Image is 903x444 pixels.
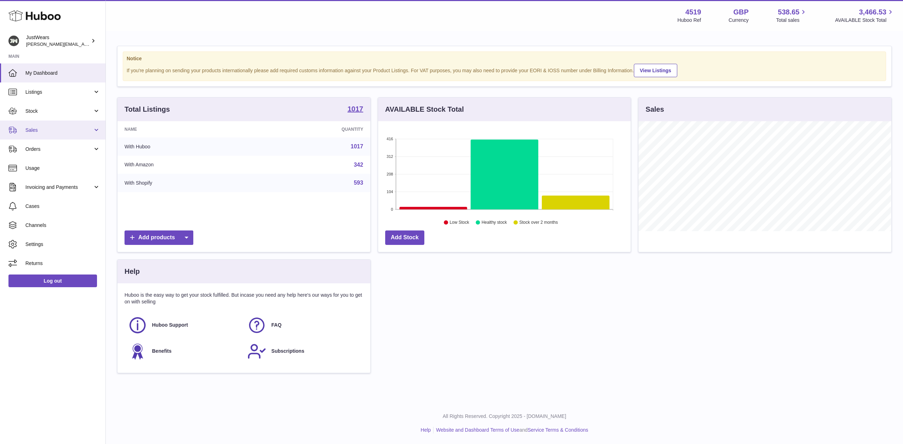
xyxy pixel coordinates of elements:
div: If you're planning on sending your products internationally please add required customs informati... [127,63,882,77]
span: Subscriptions [271,348,304,354]
span: [PERSON_NAME][EMAIL_ADDRESS][DOMAIN_NAME] [26,41,141,47]
span: 3,466.53 [859,7,886,17]
a: Service Terms & Conditions [528,427,588,433]
text: 312 [387,154,393,159]
span: Sales [25,127,93,134]
text: Stock over 2 months [519,220,558,225]
span: Returns [25,260,100,267]
span: Cases [25,203,100,210]
span: Channels [25,222,100,229]
text: Low Stock [450,220,469,225]
td: With Amazon [117,156,256,174]
img: josh@just-wears.com [8,36,19,46]
span: 538.65 [778,7,799,17]
th: Name [117,121,256,137]
a: Subscriptions [247,342,359,361]
text: 0 [391,207,393,211]
a: Huboo Support [128,316,240,335]
td: With Shopify [117,174,256,192]
th: Quantity [256,121,370,137]
span: Invoicing and Payments [25,184,93,191]
strong: Notice [127,55,882,62]
p: All Rights Reserved. Copyright 2025 - [DOMAIN_NAME] [111,413,897,420]
span: Listings [25,89,93,95]
a: Add Stock [385,230,424,245]
span: Settings [25,241,100,248]
a: 593 [354,180,363,186]
span: My Dashboard [25,70,100,76]
text: 104 [387,190,393,194]
a: 3,466.53 AVAILABLE Stock Total [835,7,895,24]
a: 342 [354,162,363,168]
div: Huboo Ref [678,17,701,24]
span: Huboo Support [152,322,188,328]
p: Huboo is the easy way to get your stock fulfilled. But incase you need any help here's our ways f... [125,292,363,305]
text: 416 [387,137,393,141]
text: Healthy stock [481,220,507,225]
strong: 4519 [685,7,701,17]
h3: Sales [646,105,664,114]
div: Currency [729,17,749,24]
div: JustWears [26,34,90,48]
a: Log out [8,275,97,287]
a: 1017 [347,105,363,114]
span: Total sales [776,17,807,24]
span: Benefits [152,348,171,354]
text: 208 [387,172,393,176]
h3: Help [125,267,140,276]
span: Orders [25,146,93,153]
li: and [434,427,588,433]
td: With Huboo [117,137,256,156]
span: Stock [25,108,93,115]
a: View Listings [634,64,677,77]
a: 1017 [351,143,363,149]
a: Website and Dashboard Terms of Use [436,427,519,433]
strong: 1017 [347,105,363,112]
a: Help [421,427,431,433]
h3: Total Listings [125,105,170,114]
a: 538.65 Total sales [776,7,807,24]
span: FAQ [271,322,281,328]
a: FAQ [247,316,359,335]
h3: AVAILABLE Stock Total [385,105,464,114]
span: AVAILABLE Stock Total [835,17,895,24]
a: Add products [125,230,193,245]
strong: GBP [733,7,749,17]
a: Benefits [128,342,240,361]
span: Usage [25,165,100,172]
